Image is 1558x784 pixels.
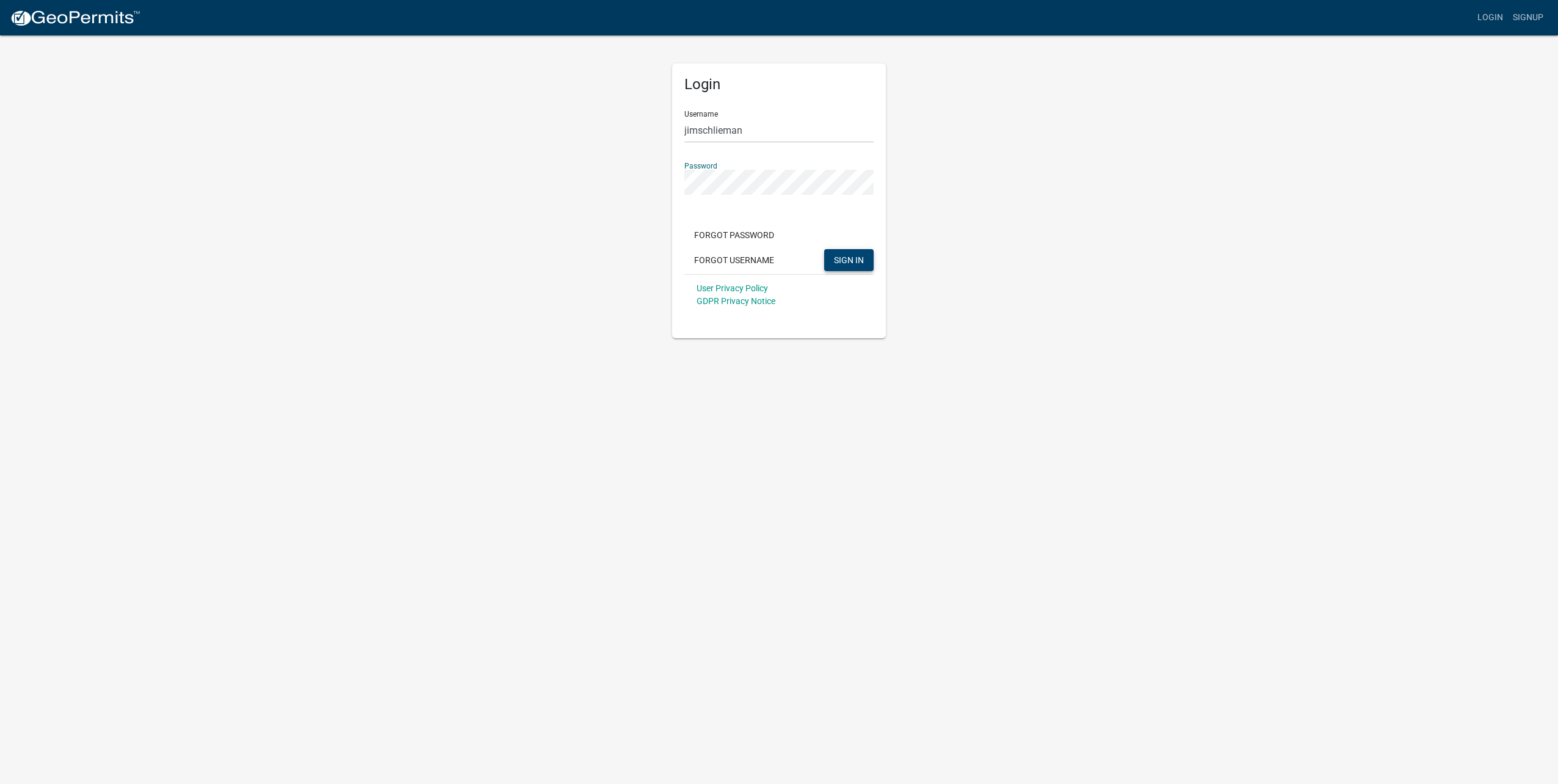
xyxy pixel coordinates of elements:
a: Signup [1508,6,1548,29]
span: SIGN IN [834,255,864,264]
button: SIGN IN [824,249,874,271]
a: User Privacy Policy [697,283,768,293]
button: Forgot Username [684,249,784,271]
a: Login [1473,6,1508,29]
button: Forgot Password [684,224,784,246]
h5: Login [684,76,874,93]
a: GDPR Privacy Notice [697,296,775,306]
